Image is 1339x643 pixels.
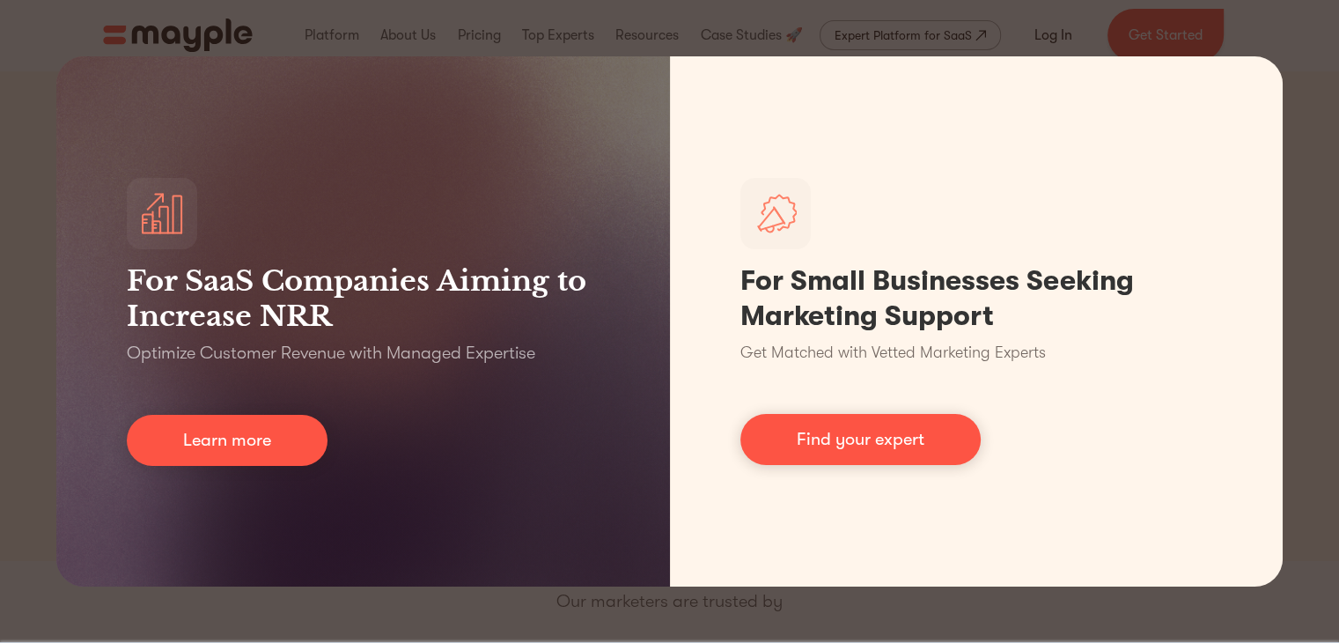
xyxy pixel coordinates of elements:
p: Get Matched with Vetted Marketing Experts [740,341,1046,365]
p: Optimize Customer Revenue with Managed Expertise [127,341,535,366]
h3: For SaaS Companies Aiming to Increase NRR [127,263,600,334]
a: Learn more [127,415,327,466]
h1: For Small Businesses Seeking Marketing Support [740,263,1213,334]
a: Find your expert [740,414,981,465]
